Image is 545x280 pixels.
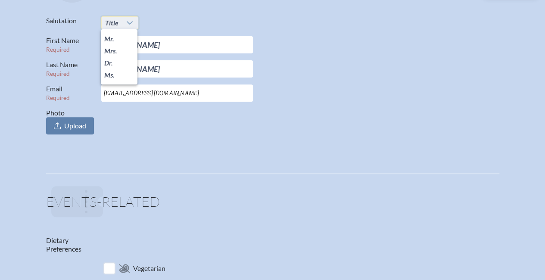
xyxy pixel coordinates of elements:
label: Email [46,84,94,102]
label: Last Name [46,60,94,78]
li: Mrs. [101,45,137,57]
label: Salutation [46,16,94,25]
li: Ms. [101,69,137,81]
span: Required [46,46,70,53]
span: Title [105,19,118,27]
h1: Events-related [46,195,499,215]
span: Mrs. [104,47,117,55]
label: First Name [46,36,94,53]
label: Photo [46,109,94,134]
span: Mr. [104,34,114,43]
label: Dietary Preferences [46,236,81,253]
span: Required [46,70,70,77]
li: Dr. [101,57,137,69]
span: Required [46,94,70,101]
ul: Option List [101,29,137,84]
li: Mr. [101,33,137,45]
span: Dr. [104,59,113,67]
span: Upload [64,121,86,130]
span: Vegetarian [133,264,165,273]
span: Ms. [104,71,115,79]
